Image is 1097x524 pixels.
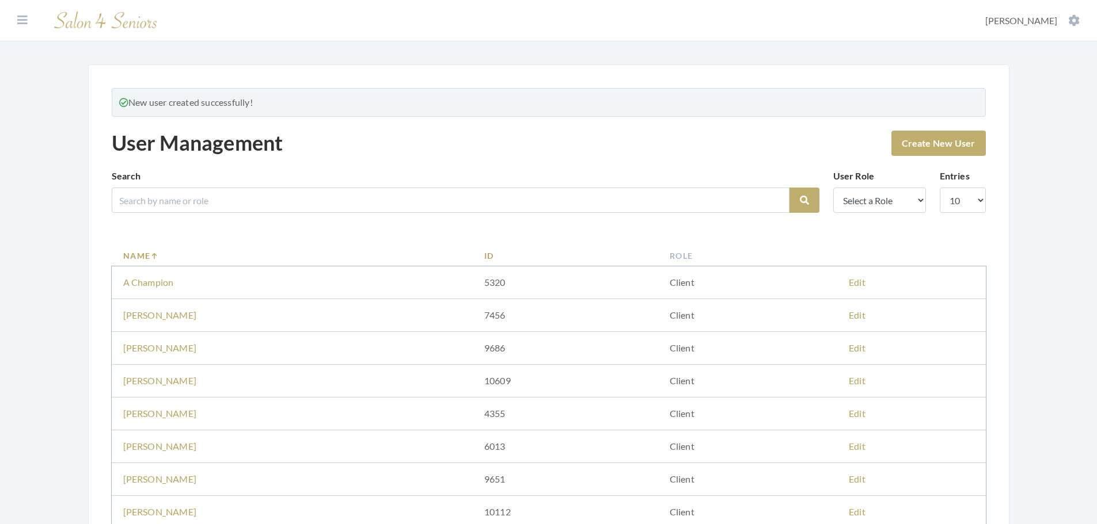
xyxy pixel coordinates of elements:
[123,277,174,288] a: A Champion
[112,188,789,213] input: Search by name or role
[849,441,866,452] a: Edit
[123,250,461,262] a: Name
[658,245,837,266] th: Role
[658,266,837,299] td: Client
[833,169,875,183] label: User Role
[982,14,1083,27] button: [PERSON_NAME]
[112,131,283,155] h1: User Management
[123,309,197,320] a: [PERSON_NAME]
[849,408,866,419] a: Edit
[473,397,658,430] td: 4355
[112,169,141,183] label: Search
[849,309,866,320] a: Edit
[658,430,837,463] td: Client
[473,430,658,463] td: 6013
[849,342,866,353] a: Edit
[940,169,970,183] label: Entries
[112,88,986,117] div: New user created successfully!
[473,332,658,365] td: 9686
[985,15,1057,26] span: [PERSON_NAME]
[123,408,197,419] a: [PERSON_NAME]
[473,365,658,397] td: 10609
[123,441,197,452] a: [PERSON_NAME]
[849,277,866,288] a: Edit
[48,7,164,34] img: Salon 4 Seniors
[849,473,866,484] a: Edit
[658,365,837,397] td: Client
[473,299,658,332] td: 7456
[658,299,837,332] td: Client
[658,332,837,365] td: Client
[484,250,647,262] a: ID
[123,473,197,484] a: [PERSON_NAME]
[849,506,866,517] a: Edit
[123,375,197,386] a: [PERSON_NAME]
[658,463,837,496] td: Client
[473,266,658,299] td: 5320
[849,375,866,386] a: Edit
[891,131,986,156] a: Create New User
[473,463,658,496] td: 9651
[123,342,197,353] a: [PERSON_NAME]
[123,506,197,517] a: [PERSON_NAME]
[658,397,837,430] td: Client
